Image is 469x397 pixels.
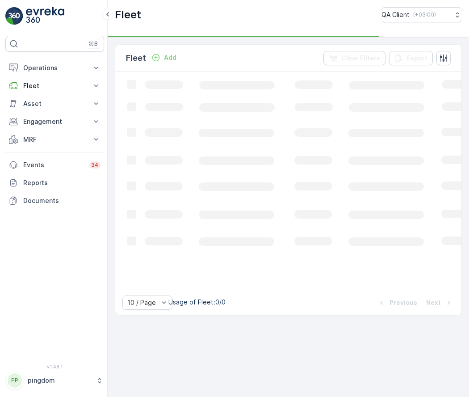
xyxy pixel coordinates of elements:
[23,63,86,72] p: Operations
[148,52,180,63] button: Add
[5,59,104,77] button: Operations
[5,371,104,390] button: PPpingdom
[115,8,141,22] p: Fleet
[389,298,417,307] p: Previous
[168,298,226,307] p: Usage of Fleet : 0/0
[5,131,104,148] button: MRF
[23,160,84,169] p: Events
[91,161,99,169] p: 34
[5,113,104,131] button: Engagement
[5,156,104,174] a: Events34
[376,297,418,308] button: Previous
[5,174,104,192] a: Reports
[28,376,92,385] p: pingdom
[381,7,462,22] button: QA Client(+03:00)
[323,51,385,65] button: Clear Filters
[23,196,100,205] p: Documents
[23,135,86,144] p: MRF
[23,178,100,187] p: Reports
[413,11,436,18] p: ( +03:00 )
[23,117,86,126] p: Engagement
[5,77,104,95] button: Fleet
[8,373,22,388] div: PP
[341,54,380,63] p: Clear Filters
[381,10,410,19] p: QA Client
[126,52,146,64] p: Fleet
[407,54,427,63] p: Export
[23,81,86,90] p: Fleet
[5,364,104,369] span: v 1.48.1
[5,95,104,113] button: Asset
[164,53,176,62] p: Add
[5,7,23,25] img: logo
[389,51,433,65] button: Export
[89,40,98,47] p: ⌘B
[426,298,441,307] p: Next
[26,7,64,25] img: logo_light-DOdMpM7g.png
[5,192,104,210] a: Documents
[23,99,86,108] p: Asset
[425,297,454,308] button: Next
